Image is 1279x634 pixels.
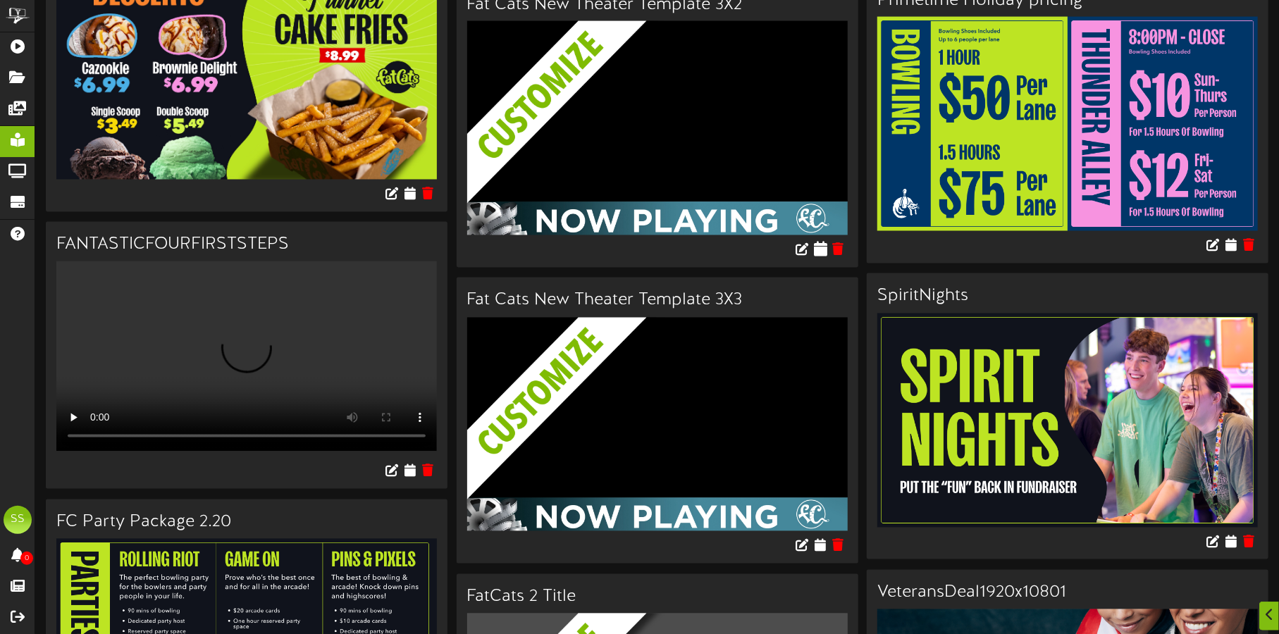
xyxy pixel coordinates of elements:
span: 0 [20,552,33,565]
video: Your browser does not support HTML5 video. [56,261,437,452]
h3: FANTASTICFOURFIRSTSTEPS [56,236,437,254]
h3: SpiritNights [877,287,1258,306]
h3: FatCats 2 Title [467,588,848,607]
h3: FC Party Package 2.20 [56,514,437,532]
h3: Fat Cats New Theater Template 3X3 [467,292,848,310]
div: SS [4,506,32,534]
img: 02f32e71-940b-4d49-b137-fa22d8a841ca.png [877,17,1258,231]
img: c1f1ad7c-9e14-4c1b-ae47-36420f91796e.png [877,313,1258,528]
img: customize_overlay-33eb2c126fd3cb1579feece5bc878b72.png [467,21,869,287]
h3: VeteransDeal1920x10801 [877,584,1258,602]
img: customize_overlay-33eb2c126fd3cb1579feece5bc878b72.png [467,318,869,584]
